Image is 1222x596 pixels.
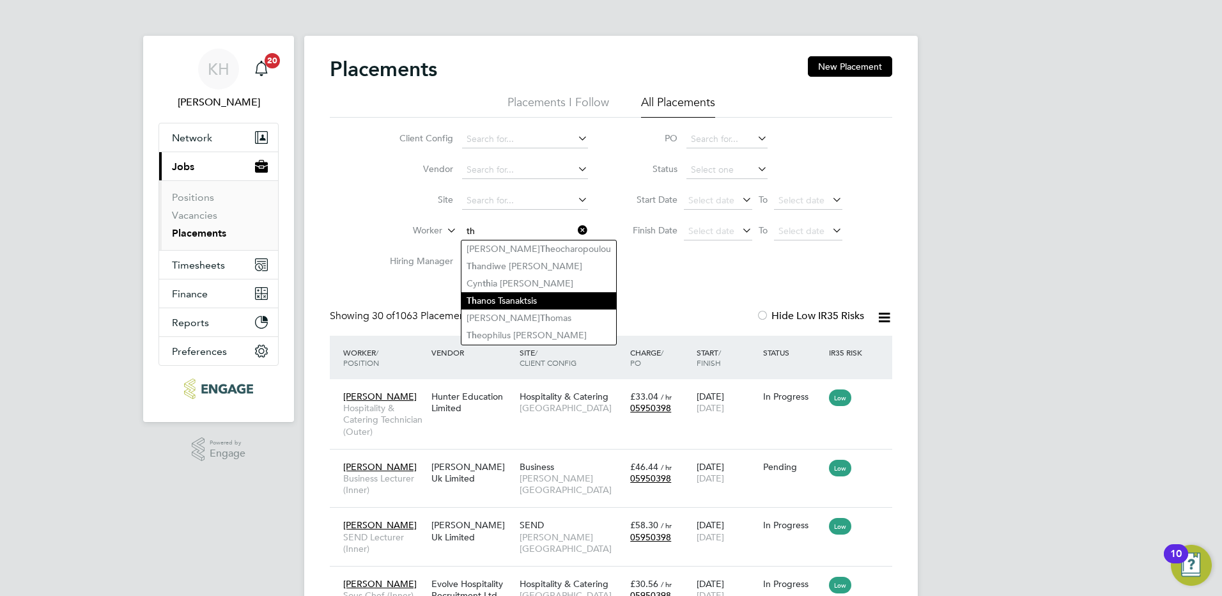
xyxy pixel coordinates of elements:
[172,132,212,144] span: Network
[686,130,768,148] input: Search for...
[697,402,724,414] span: [DATE]
[630,461,658,473] span: £46.44
[208,61,229,77] span: KH
[330,310,476,323] div: Showing
[428,384,516,420] div: Hunter Education Limited
[763,519,823,531] div: In Progress
[159,251,278,279] button: Timesheets
[343,473,425,496] span: Business Lecturer (Inner)
[697,473,724,484] span: [DATE]
[343,519,417,531] span: [PERSON_NAME]
[428,341,516,364] div: Vendor
[159,152,278,180] button: Jobs
[340,512,892,523] a: [PERSON_NAME]SEND Lecturer (Inner)[PERSON_NAME] Uk LimitedSEND[PERSON_NAME][GEOGRAPHIC_DATA]£58.3...
[829,577,851,593] span: Low
[520,531,624,554] span: [PERSON_NAME][GEOGRAPHIC_DATA]
[829,518,851,535] span: Low
[778,225,824,237] span: Select date
[520,473,624,496] span: [PERSON_NAME][GEOGRAPHIC_DATA]
[760,341,826,364] div: Status
[620,194,677,205] label: Start Date
[641,95,715,118] li: All Placements
[369,224,442,237] label: Worker
[159,180,278,250] div: Jobs
[540,244,550,255] b: Th
[507,95,609,118] li: Placements I Follow
[686,161,768,179] input: Select one
[661,521,672,530] span: / hr
[630,578,658,590] span: £30.56
[330,56,437,82] h2: Placements
[829,460,851,476] span: Low
[340,341,428,374] div: Worker
[693,384,760,420] div: [DATE]
[763,578,823,590] div: In Progress
[630,519,658,531] span: £58.30
[172,345,227,357] span: Preferences
[516,341,627,374] div: Site
[1170,554,1182,570] div: 10
[467,295,477,306] b: Th
[192,437,246,462] a: Powered byEngage
[661,462,672,472] span: / hr
[756,310,864,322] label: Hide Low IR35 Risks
[159,308,278,336] button: Reports
[763,461,823,473] div: Pending
[540,313,550,324] b: Th
[340,384,892,395] a: [PERSON_NAME]Hospitality & Catering Technician (Outer)Hunter Education LimitedHospitality & Cater...
[778,194,824,206] span: Select date
[172,191,214,203] a: Positions
[159,95,279,110] span: Kirsty Hanmore
[461,327,616,344] li: eophilus [PERSON_NAME]
[340,571,892,582] a: [PERSON_NAME]Sous Chef (Inner)Evolve Hospitality Recruitment LtdHospitality & Catering[GEOGRAPHIC...
[520,402,624,414] span: [GEOGRAPHIC_DATA]
[380,163,453,175] label: Vendor
[483,278,491,289] b: th
[428,513,516,549] div: [PERSON_NAME] Uk Limited
[340,454,892,465] a: [PERSON_NAME]Business Lecturer (Inner)[PERSON_NAME] Uk LimitedBusiness[PERSON_NAME][GEOGRAPHIC_DA...
[620,132,677,144] label: PO
[159,379,279,399] a: Go to home page
[630,391,658,402] span: £33.04
[520,578,608,590] span: Hospitality & Catering
[461,275,616,292] li: Cyn ia [PERSON_NAME]
[467,261,477,272] b: Th
[630,347,663,368] span: / PO
[693,513,760,549] div: [DATE]
[172,259,225,271] span: Timesheets
[380,255,453,267] label: Hiring Manager
[763,391,823,402] div: In Progress
[172,288,208,300] span: Finance
[520,461,554,473] span: Business
[688,194,734,206] span: Select date
[808,56,892,77] button: New Placement
[265,53,280,68] span: 20
[380,194,453,205] label: Site
[428,455,516,490] div: [PERSON_NAME] Uk Limited
[159,279,278,308] button: Finance
[462,130,588,148] input: Search for...
[380,132,453,144] label: Client Config
[184,379,252,399] img: ncclondon-logo-retina.png
[343,461,417,473] span: [PERSON_NAME]
[172,227,226,239] a: Placements
[343,347,379,368] span: / Position
[159,49,279,110] a: KH[PERSON_NAME]
[343,531,425,554] span: SEND Lecturer (Inner)
[755,222,771,239] span: To
[620,163,677,175] label: Status
[143,36,294,422] nav: Main navigation
[462,192,588,210] input: Search for...
[755,191,771,208] span: To
[172,317,209,329] span: Reports
[630,473,671,484] span: 05950398
[661,392,672,402] span: / hr
[693,341,760,374] div: Start
[688,225,734,237] span: Select date
[693,455,760,490] div: [DATE]
[461,292,616,310] li: anos Tsanaktsis
[520,347,576,368] span: / Client Config
[620,224,677,236] label: Finish Date
[661,579,672,589] span: / hr
[627,341,693,374] div: Charge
